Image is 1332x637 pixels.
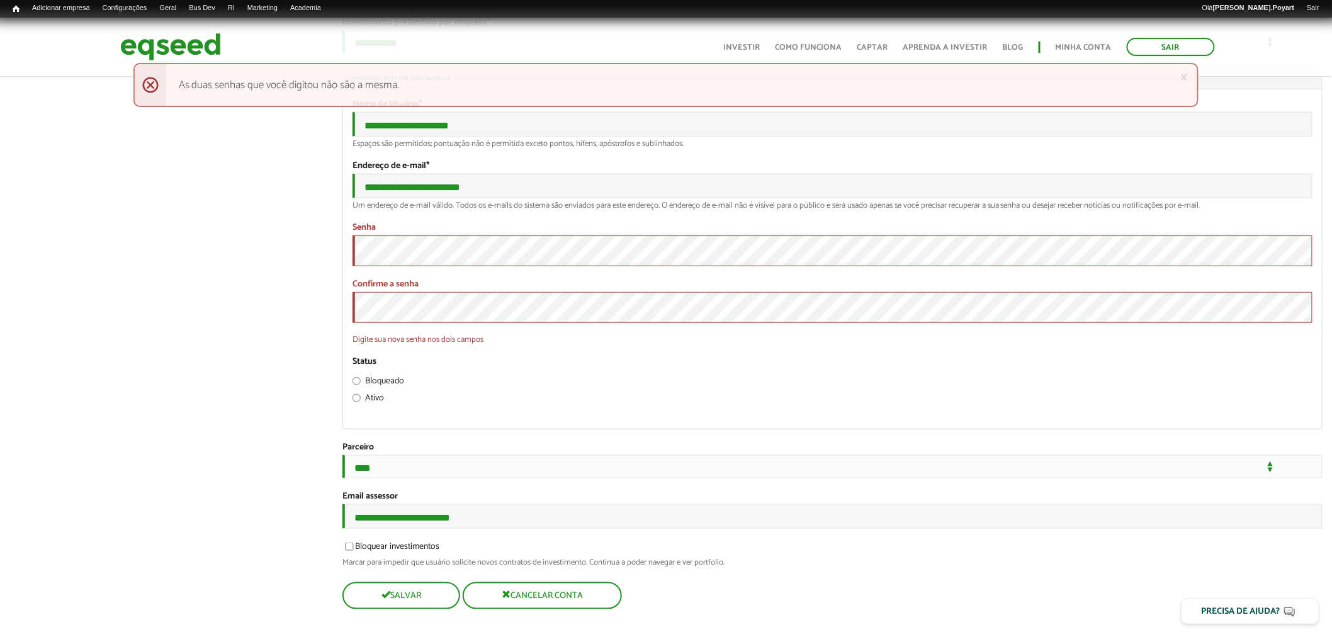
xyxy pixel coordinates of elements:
[353,394,361,402] input: Ativo
[353,335,1312,344] div: Digite sua nova senha nos dois campos
[353,377,361,385] input: Bloqueado
[353,280,419,289] label: Confirme a senha
[338,543,361,551] input: Bloquear investimentos
[353,140,1312,148] div: Espaços são permitidos; pontuação não é permitida exceto pontos, hifens, apóstrofos e sublinhados.
[776,43,842,52] a: Como funciona
[353,201,1312,210] div: Um endereço de e-mail válido. Todos os e-mails do sistema são enviados para este endereço. O ende...
[13,4,20,13] span: Início
[1056,43,1112,52] a: Minha conta
[1180,70,1188,84] a: ×
[183,3,222,13] a: Bus Dev
[1301,3,1326,13] a: Sair
[1213,4,1294,11] strong: [PERSON_NAME].Poyart
[903,43,988,52] a: Aprenda a investir
[153,3,183,13] a: Geral
[120,30,221,64] img: EqSeed
[284,3,327,13] a: Academia
[353,162,429,171] label: Endereço de e-mail
[724,43,760,52] a: Investir
[353,358,376,366] label: Status
[463,582,622,609] button: Cancelar conta
[857,43,888,52] a: Captar
[1127,38,1215,56] a: Sair
[241,3,284,13] a: Marketing
[353,223,376,232] label: Senha
[426,159,429,173] span: Este campo é obrigatório.
[353,377,404,390] label: Bloqueado
[222,3,241,13] a: RI
[96,3,154,13] a: Configurações
[1196,3,1301,13] a: Olá[PERSON_NAME].Poyart
[133,63,1199,107] div: As duas senhas que você digitou não são a mesma.
[6,3,26,15] a: Início
[342,492,398,501] label: Email assessor
[342,543,439,555] label: Bloquear investimentos
[1003,43,1024,52] a: Blog
[342,443,374,452] label: Parceiro
[342,582,460,609] button: Salvar
[353,394,384,407] label: Ativo
[26,3,96,13] a: Adicionar empresa
[342,558,1323,567] div: Marcar para impedir que usuário solicite novos contratos de investimento. Continua a poder navega...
